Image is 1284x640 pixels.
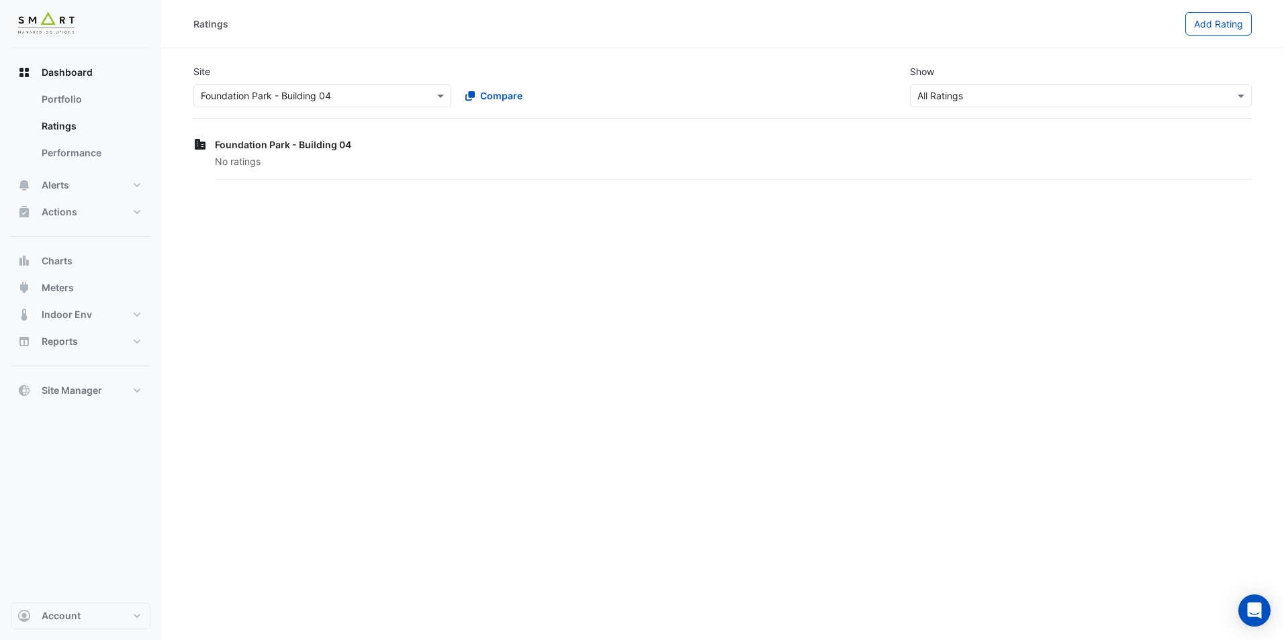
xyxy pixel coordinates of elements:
[215,139,351,150] span: Foundation Park - Building 04
[11,248,150,274] button: Charts
[11,86,150,172] div: Dashboard
[42,205,77,219] span: Actions
[1238,594,1271,627] div: Open Intercom Messenger
[17,178,31,192] app-icon: Alerts
[17,308,31,321] app-icon: Indoor Env
[31,113,150,140] a: Ratings
[910,64,934,78] label: Show
[42,66,93,79] span: Dashboard
[17,254,31,268] app-icon: Charts
[11,301,150,328] button: Indoor Env
[1185,12,1252,36] button: Add Rating
[17,384,31,397] app-icon: Site Manager
[457,84,531,107] button: Compare
[11,602,150,629] button: Account
[42,335,78,348] span: Reports
[16,11,77,38] img: Company Logo
[42,308,92,321] span: Indoor Env
[42,254,73,268] span: Charts
[1194,18,1243,30] span: Add Rating
[11,274,150,301] button: Meters
[11,377,150,404] button: Site Manager
[17,281,31,295] app-icon: Meters
[17,205,31,219] app-icon: Actions
[11,199,150,225] button: Actions
[17,66,31,79] app-icon: Dashboard
[480,89,522,103] span: Compare
[17,335,31,348] app-icon: Reports
[193,64,210,78] label: Site
[42,178,69,192] span: Alerts
[42,281,74,295] span: Meters
[42,384,102,397] span: Site Manager
[31,86,150,113] a: Portfolio
[11,328,150,355] button: Reports
[11,59,150,86] button: Dashboard
[215,156,261,167] span: No ratings
[11,172,150,199] button: Alerts
[193,17,228,31] div: Ratings
[31,140,150,166] a: Performance
[42,609,81,623] span: Account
